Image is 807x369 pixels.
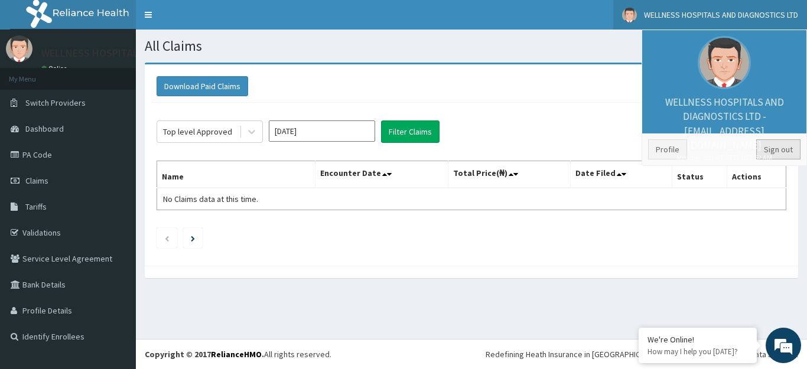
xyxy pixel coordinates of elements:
[486,348,798,360] div: Redefining Heath Insurance in [GEOGRAPHIC_DATA] using Telemedicine and Data Science!
[622,8,637,22] img: User Image
[647,334,748,345] div: We're Online!
[145,349,264,360] strong: Copyright © 2017 .
[69,110,163,229] span: We're online!
[25,123,64,134] span: Dashboard
[648,139,687,159] a: Profile
[25,175,48,186] span: Claims
[571,161,672,188] th: Date Filed
[381,120,440,143] button: Filter Claims
[194,6,222,34] div: Minimize live chat window
[647,347,748,357] p: How may I help you today?
[698,36,751,89] img: User Image
[211,349,262,360] a: RelianceHMO
[448,161,571,188] th: Total Price(₦)
[157,76,248,96] button: Download Paid Claims
[41,48,251,58] p: WELLNESS HOSPITALS AND DIAGNOSTICS LTD
[22,59,48,89] img: d_794563401_company_1708531726252_794563401
[644,9,798,20] span: WELLNESS HOSPITALS AND DIAGNOSTICS LTD
[41,64,70,73] a: Online
[145,38,798,54] h1: All Claims
[163,126,232,138] div: Top level Approved
[157,161,315,188] th: Name
[269,120,375,142] input: Select Month and Year
[25,201,47,212] span: Tariffs
[25,97,86,108] span: Switch Providers
[648,152,801,162] small: Member since [DATE] 1:22:52 AM
[164,233,170,243] a: Previous page
[61,66,199,81] div: Chat with us now
[136,339,807,369] footer: All rights reserved.
[648,95,801,162] p: WELLNESS HOSPITALS AND DIAGNOSTICS LTD - [EMAIL_ADDRESS][DOMAIN_NAME]
[672,161,727,188] th: Status
[163,194,258,204] span: No Claims data at this time.
[6,35,32,62] img: User Image
[6,244,225,286] textarea: Type your message and hit 'Enter'
[191,233,195,243] a: Next page
[315,161,448,188] th: Encounter Date
[727,161,786,188] th: Actions
[756,139,801,159] a: Sign out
